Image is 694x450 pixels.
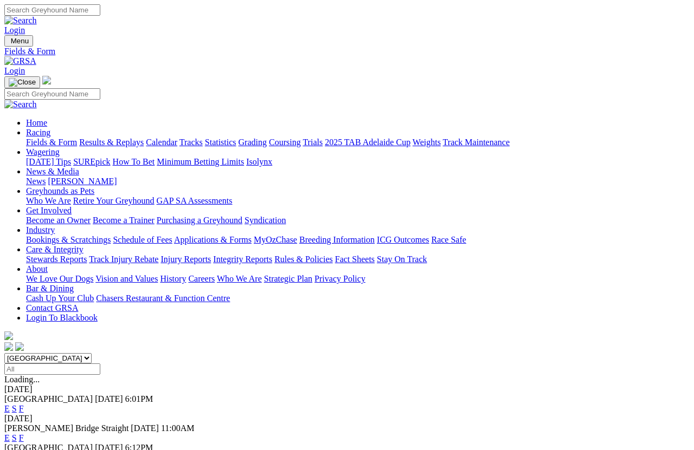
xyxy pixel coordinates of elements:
[303,138,323,147] a: Trials
[4,16,37,25] img: Search
[4,331,13,340] img: logo-grsa-white.png
[26,274,93,283] a: We Love Our Dogs
[174,235,252,244] a: Applications & Forms
[325,138,410,147] a: 2025 TAB Adelaide Cup
[4,404,10,413] a: E
[73,157,110,166] a: SUREpick
[161,423,195,433] span: 11:00AM
[4,363,100,375] input: Select date
[217,274,262,283] a: Who We Are
[26,274,690,284] div: About
[274,255,333,264] a: Rules & Policies
[26,225,55,234] a: Industry
[12,433,17,442] a: S
[26,255,87,264] a: Stewards Reports
[4,76,40,88] button: Toggle navigation
[48,177,117,186] a: [PERSON_NAME]
[160,255,211,264] a: Injury Reports
[19,433,24,442] a: F
[93,216,155,225] a: Become a Trainer
[26,294,690,303] div: Bar & Dining
[269,138,301,147] a: Coursing
[213,255,272,264] a: Integrity Reports
[413,138,441,147] a: Weights
[4,66,25,75] a: Login
[4,88,100,100] input: Search
[4,414,690,423] div: [DATE]
[4,25,25,35] a: Login
[26,216,91,225] a: Become an Owner
[264,274,312,283] a: Strategic Plan
[239,138,267,147] a: Grading
[73,196,155,205] a: Retire Your Greyhound
[95,274,158,283] a: Vision and Values
[443,138,510,147] a: Track Maintenance
[113,157,155,166] a: How To Bet
[246,157,272,166] a: Isolynx
[96,294,230,303] a: Chasers Restaurant & Function Centre
[188,274,215,283] a: Careers
[4,433,10,442] a: E
[131,423,159,433] span: [DATE]
[4,384,690,394] div: [DATE]
[377,235,429,244] a: ICG Outcomes
[4,100,37,109] img: Search
[160,274,186,283] a: History
[26,206,72,215] a: Get Involved
[26,303,78,312] a: Contact GRSA
[26,138,690,147] div: Racing
[26,177,690,186] div: News & Media
[254,235,297,244] a: MyOzChase
[146,138,177,147] a: Calendar
[314,274,365,283] a: Privacy Policy
[205,138,236,147] a: Statistics
[19,404,24,413] a: F
[26,128,50,137] a: Racing
[26,157,690,167] div: Wagering
[9,78,36,87] img: Close
[4,56,36,66] img: GRSA
[26,235,690,245] div: Industry
[26,147,60,156] a: Wagering
[26,284,74,293] a: Bar & Dining
[26,294,94,303] a: Cash Up Your Club
[4,375,40,384] span: Loading...
[4,47,690,56] a: Fields & Form
[4,423,128,433] span: [PERSON_NAME] Bridge Straight
[26,167,79,176] a: News & Media
[431,235,466,244] a: Race Safe
[179,138,203,147] a: Tracks
[26,157,71,166] a: [DATE] Tips
[26,264,48,273] a: About
[26,196,690,206] div: Greyhounds as Pets
[4,35,33,47] button: Toggle navigation
[89,255,158,264] a: Track Injury Rebate
[4,394,93,403] span: [GEOGRAPHIC_DATA]
[95,394,123,403] span: [DATE]
[157,196,233,205] a: GAP SA Assessments
[157,216,242,225] a: Purchasing a Greyhound
[26,118,47,127] a: Home
[26,186,94,195] a: Greyhounds as Pets
[113,235,172,244] a: Schedule of Fees
[26,177,46,186] a: News
[299,235,375,244] a: Breeding Information
[4,4,100,16] input: Search
[26,216,690,225] div: Get Involved
[4,342,13,351] img: facebook.svg
[157,157,244,166] a: Minimum Betting Limits
[26,313,98,322] a: Login To Blackbook
[26,196,71,205] a: Who We Are
[26,255,690,264] div: Care & Integrity
[79,138,144,147] a: Results & Replays
[15,342,24,351] img: twitter.svg
[11,37,29,45] span: Menu
[245,216,286,225] a: Syndication
[125,394,153,403] span: 6:01PM
[335,255,375,264] a: Fact Sheets
[26,138,77,147] a: Fields & Form
[26,245,83,254] a: Care & Integrity
[377,255,427,264] a: Stay On Track
[12,404,17,413] a: S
